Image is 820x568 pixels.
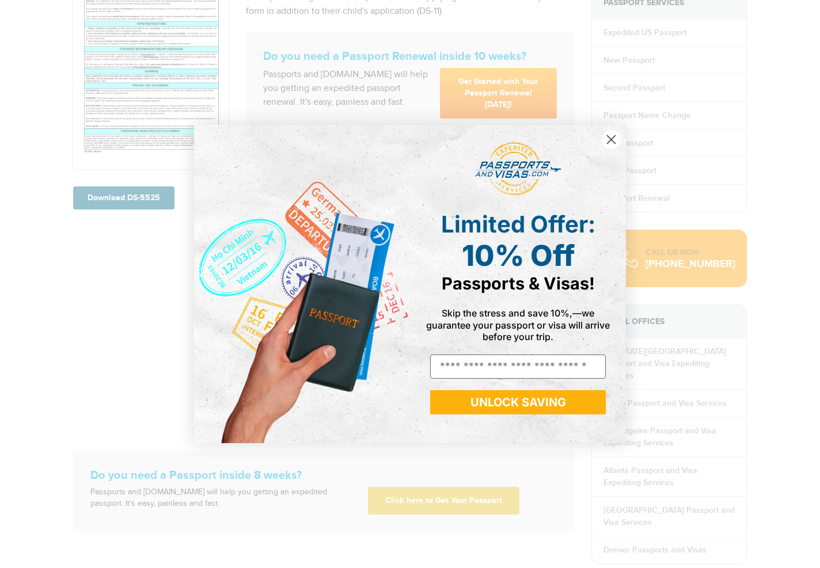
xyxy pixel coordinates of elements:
img: de9cda0d-0715-46ca-9a25-073762a91ba7.png [194,125,410,443]
span: Skip the stress and save 10%,—we guarantee your passport or visa will arrive before your trip. [426,307,610,342]
button: UNLOCK SAVING [430,390,606,414]
span: Passports & Visas! [442,273,595,293]
button: Close dialog [601,129,621,150]
span: Limited Offer: [441,210,595,238]
img: passports and visas [475,142,561,196]
span: 10% Off [462,238,575,273]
